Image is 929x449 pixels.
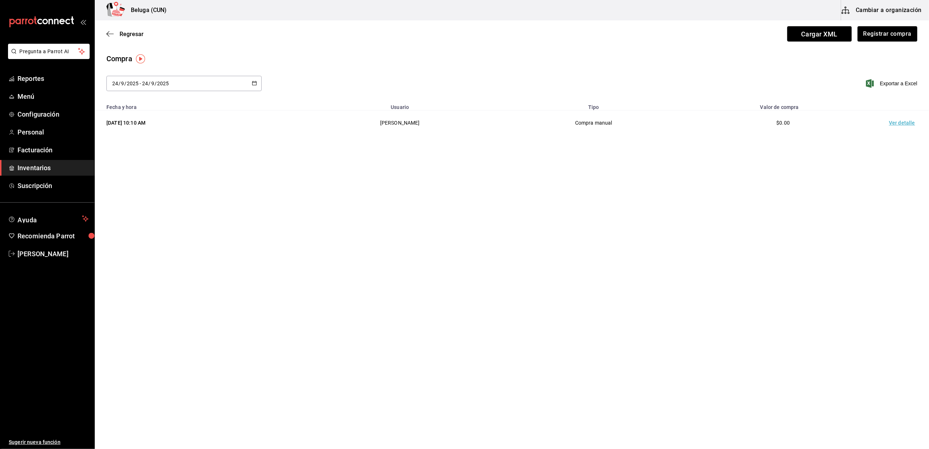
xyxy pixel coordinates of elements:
span: Sugerir nueva función [9,438,89,446]
button: Regresar [106,31,144,38]
span: Inventarios [17,163,89,173]
span: Configuración [17,109,89,119]
button: Exportar a Excel [867,79,917,88]
td: Compra manual [499,110,688,136]
span: Suscripción [17,181,89,191]
input: Month [151,81,155,86]
span: Regresar [120,31,144,38]
th: Usuario [301,100,499,110]
div: Compra [106,53,132,64]
a: Pregunta a Parrot AI [5,53,90,60]
span: Cargar XML [787,26,852,42]
th: Tipo [499,100,688,110]
td: [PERSON_NAME] [301,110,499,136]
input: Month [121,81,124,86]
span: Pregunta a Parrot AI [20,48,78,55]
th: Valor de compra [688,100,878,110]
span: Ayuda [17,214,79,223]
input: Year [157,81,169,86]
th: Fecha y hora [95,100,301,110]
h3: Beluga (CUN) [125,6,167,15]
div: [DATE] 10:10 AM [106,119,292,126]
span: / [124,81,126,86]
td: Ver detalle [878,110,929,136]
span: / [148,81,151,86]
span: / [118,81,121,86]
span: Reportes [17,74,89,83]
input: Day [142,81,148,86]
span: $0.00 [776,120,790,126]
span: Personal [17,127,89,137]
button: Pregunta a Parrot AI [8,44,90,59]
input: Year [126,81,139,86]
span: Menú [17,91,89,101]
span: - [140,81,141,86]
span: Recomienda Parrot [17,231,89,241]
span: [PERSON_NAME] [17,249,89,259]
span: Facturación [17,145,89,155]
input: Day [112,81,118,86]
span: / [155,81,157,86]
img: Tooltip marker [136,54,145,63]
button: open_drawer_menu [80,19,86,25]
button: Registrar compra [858,26,917,42]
